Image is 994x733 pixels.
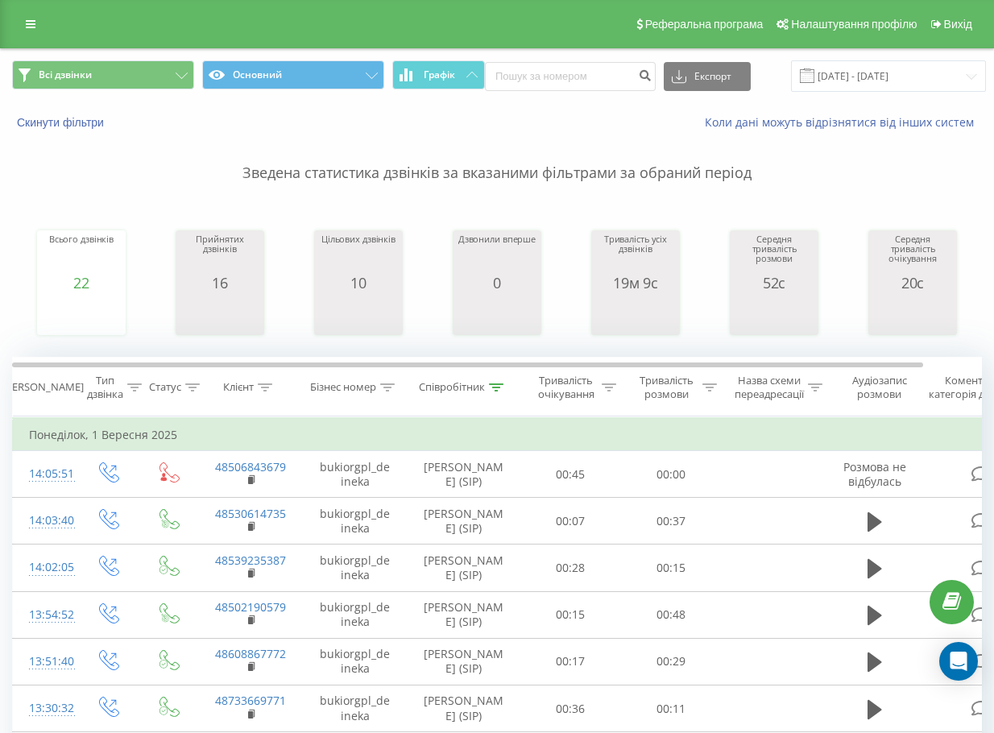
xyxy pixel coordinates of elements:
[321,234,396,275] div: Цільових дзвінків
[520,638,621,685] td: 00:17
[29,599,61,631] div: 13:54:52
[12,60,194,89] button: Всі дзвінки
[485,62,656,91] input: Пошук за номером
[303,591,408,638] td: bukiorgpl_deineka
[520,545,621,591] td: 00:28
[705,114,982,130] a: Коли дані можуть відрізнятися вiд інших систем
[621,638,722,685] td: 00:29
[180,234,260,275] div: Прийнятих дзвінків
[223,381,254,395] div: Клієнт
[39,68,92,81] span: Всі дзвінки
[215,599,286,615] a: 48502190579
[202,60,384,89] button: Основний
[645,18,764,31] span: Реферальна програма
[520,498,621,545] td: 00:07
[520,451,621,498] td: 00:45
[419,381,485,395] div: Співробітник
[939,642,978,681] div: Open Intercom Messenger
[664,62,751,91] button: Експорт
[735,374,804,401] div: Назва схеми переадресації
[87,374,123,401] div: Тип дзвінка
[215,506,286,521] a: 48530614735
[458,275,536,291] div: 0
[520,685,621,732] td: 00:36
[534,374,598,401] div: Тривалість очікування
[734,234,814,275] div: Середня тривалість розмови
[149,381,181,395] div: Статус
[392,60,485,89] button: Графік
[843,459,906,489] span: Розмова не відбулась
[424,69,455,81] span: Графік
[621,451,722,498] td: 00:00
[840,374,918,401] div: Аудіозапис розмови
[408,591,520,638] td: [PERSON_NAME] (SIP)
[872,275,953,291] div: 20с
[303,545,408,591] td: bukiorgpl_deineka
[791,18,917,31] span: Налаштування профілю
[215,646,286,661] a: 48608867772
[621,591,722,638] td: 00:48
[303,685,408,732] td: bukiorgpl_deineka
[215,693,286,708] a: 48733669771
[215,553,286,568] a: 48539235387
[621,685,722,732] td: 00:11
[310,381,376,395] div: Бізнес номер
[29,458,61,490] div: 14:05:51
[29,693,61,724] div: 13:30:32
[303,451,408,498] td: bukiorgpl_deineka
[734,275,814,291] div: 52с
[29,505,61,536] div: 14:03:40
[621,545,722,591] td: 00:15
[872,234,953,275] div: Середня тривалість очікування
[635,374,698,401] div: Тривалість розмови
[321,275,396,291] div: 10
[408,451,520,498] td: [PERSON_NAME] (SIP)
[12,115,112,130] button: Скинути фільтри
[595,275,676,291] div: 19м 9с
[520,591,621,638] td: 00:15
[49,275,114,291] div: 22
[2,381,84,395] div: [PERSON_NAME]
[458,234,536,275] div: Дзвонили вперше
[180,275,260,291] div: 16
[215,459,286,474] a: 48506843679
[408,685,520,732] td: [PERSON_NAME] (SIP)
[12,130,982,184] p: Зведена статистика дзвінків за вказаними фільтрами за обраний період
[29,646,61,677] div: 13:51:40
[621,498,722,545] td: 00:37
[944,18,972,31] span: Вихід
[29,552,61,583] div: 14:02:05
[408,498,520,545] td: [PERSON_NAME] (SIP)
[49,234,114,275] div: Всього дзвінків
[595,234,676,275] div: Тривалість усіх дзвінків
[408,638,520,685] td: [PERSON_NAME] (SIP)
[303,498,408,545] td: bukiorgpl_deineka
[303,638,408,685] td: bukiorgpl_deineka
[408,545,520,591] td: [PERSON_NAME] (SIP)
